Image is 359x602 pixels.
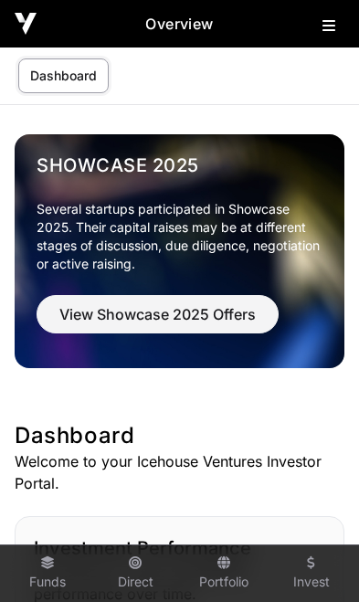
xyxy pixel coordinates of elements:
[37,13,322,35] h2: Overview
[15,13,37,35] img: Icehouse Ventures Logo
[37,313,279,332] a: View Showcase 2025 Offers
[15,450,344,494] p: Welcome to your Icehouse Ventures Investor Portal.
[15,134,344,368] img: Showcase 2025
[187,549,260,598] a: Portfolio
[37,295,279,333] button: View Showcase 2025 Offers
[15,421,344,450] h1: Dashboard
[34,535,325,561] h2: Investment Performance
[99,549,172,598] a: Direct
[37,200,322,273] p: Several startups participated in Showcase 2025. Their capital raises may be at different stages o...
[18,58,109,93] a: Dashboard
[11,549,84,598] a: Funds
[37,153,322,178] a: Showcase 2025
[268,514,359,602] iframe: Chat Widget
[59,303,256,325] span: View Showcase 2025 Offers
